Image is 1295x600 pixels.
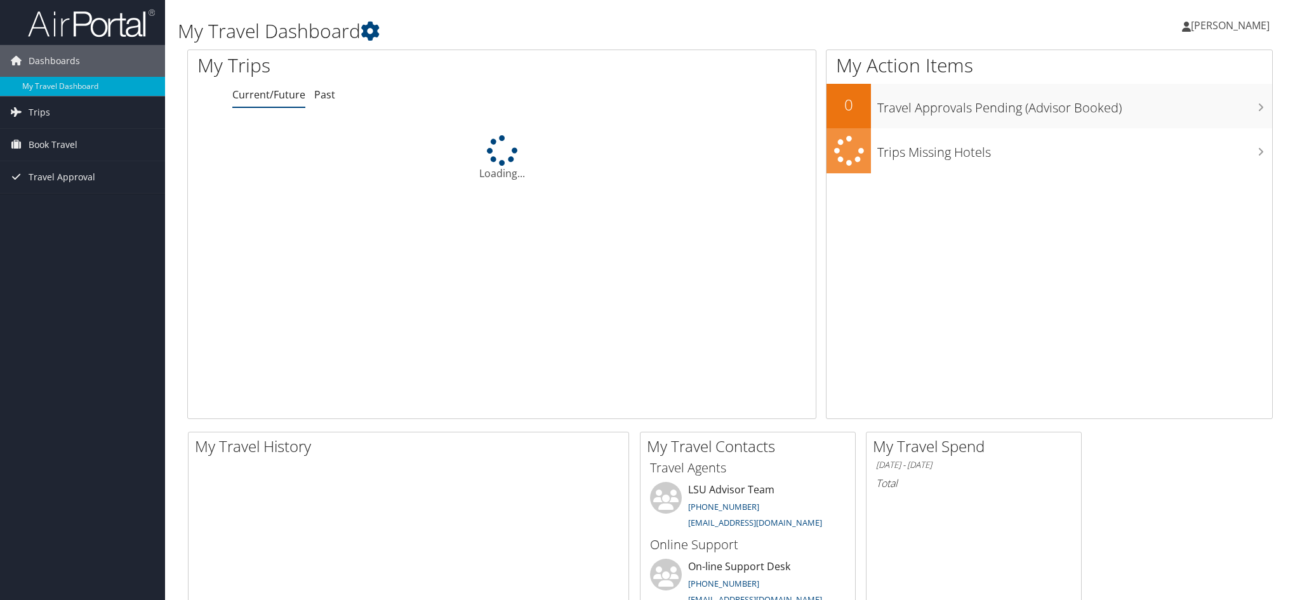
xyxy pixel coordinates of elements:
[29,129,77,161] span: Book Travel
[1182,6,1282,44] a: [PERSON_NAME]
[827,94,871,116] h2: 0
[178,18,914,44] h1: My Travel Dashboard
[197,52,545,79] h1: My Trips
[29,161,95,193] span: Travel Approval
[650,459,846,477] h3: Travel Agents
[827,128,1272,173] a: Trips Missing Hotels
[29,45,80,77] span: Dashboards
[827,52,1272,79] h1: My Action Items
[827,84,1272,128] a: 0Travel Approvals Pending (Advisor Booked)
[688,501,759,512] a: [PHONE_NUMBER]
[1191,18,1270,32] span: [PERSON_NAME]
[877,137,1272,161] h3: Trips Missing Hotels
[650,536,846,554] h3: Online Support
[873,436,1081,457] h2: My Travel Spend
[644,482,852,534] li: LSU Advisor Team
[29,97,50,128] span: Trips
[876,476,1072,490] h6: Total
[314,88,335,102] a: Past
[877,93,1272,117] h3: Travel Approvals Pending (Advisor Booked)
[188,135,816,181] div: Loading...
[688,578,759,589] a: [PHONE_NUMBER]
[232,88,305,102] a: Current/Future
[876,459,1072,471] h6: [DATE] - [DATE]
[688,517,822,528] a: [EMAIL_ADDRESS][DOMAIN_NAME]
[647,436,855,457] h2: My Travel Contacts
[195,436,628,457] h2: My Travel History
[28,8,155,38] img: airportal-logo.png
